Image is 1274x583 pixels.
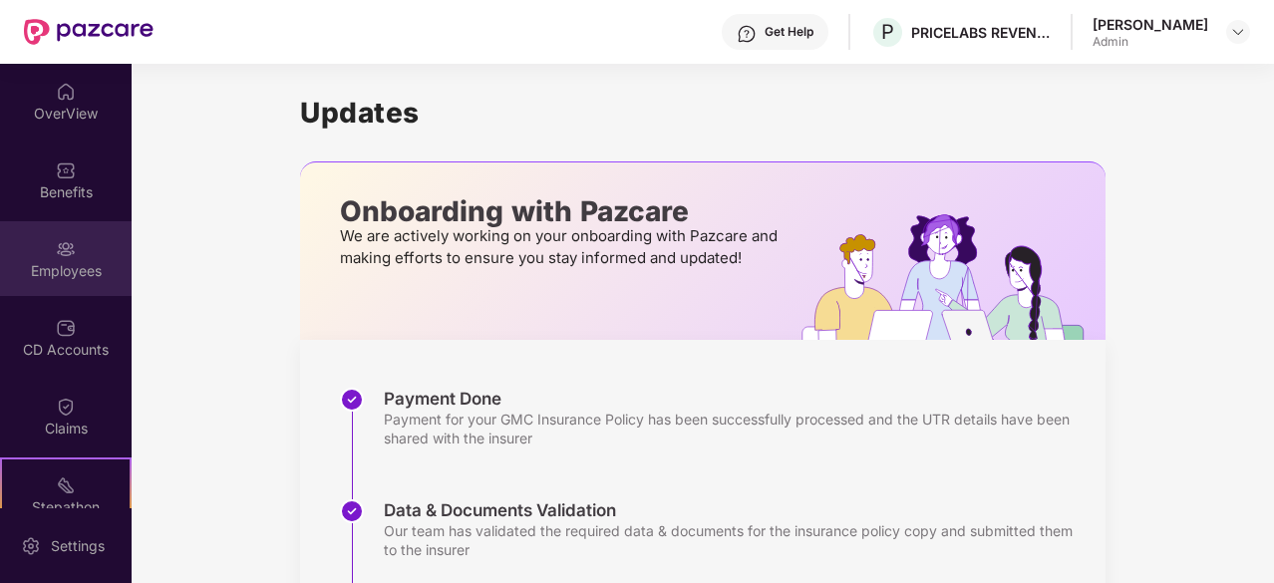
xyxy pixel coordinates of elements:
[56,475,76,495] img: svg+xml;base64,PHN2ZyB4bWxucz0iaHR0cDovL3d3dy53My5vcmcvMjAwMC9zdmciIHdpZHRoPSIyMSIgaGVpZ2h0PSIyMC...
[56,82,76,102] img: svg+xml;base64,PHN2ZyBpZD0iSG9tZSIgeG1sbnM9Imh0dHA6Ly93d3cudzMub3JnLzIwMDAvc3ZnIiB3aWR0aD0iMjAiIG...
[340,202,784,220] p: Onboarding with Pazcare
[384,499,1086,521] div: Data & Documents Validation
[765,24,813,40] div: Get Help
[24,19,154,45] img: New Pazcare Logo
[911,23,1051,42] div: PRICELABS REVENUE SOLUTIONS PRIVATE LIMITED
[881,20,894,44] span: P
[45,536,111,556] div: Settings
[56,397,76,417] img: svg+xml;base64,PHN2ZyBpZD0iQ2xhaW0iIHhtbG5zPSJodHRwOi8vd3d3LnczLm9yZy8yMDAwL3N2ZyIgd2lkdGg9IjIwIi...
[1093,34,1208,50] div: Admin
[340,388,364,412] img: svg+xml;base64,PHN2ZyBpZD0iU3RlcC1Eb25lLTMyeDMyIiB4bWxucz0iaHR0cDovL3d3dy53My5vcmcvMjAwMC9zdmciIH...
[340,499,364,523] img: svg+xml;base64,PHN2ZyBpZD0iU3RlcC1Eb25lLTMyeDMyIiB4bWxucz0iaHR0cDovL3d3dy53My5vcmcvMjAwMC9zdmciIH...
[384,410,1086,447] div: Payment for your GMC Insurance Policy has been successfully processed and the UTR details have be...
[384,388,1086,410] div: Payment Done
[56,160,76,180] img: svg+xml;base64,PHN2ZyBpZD0iQmVuZWZpdHMiIHhtbG5zPSJodHRwOi8vd3d3LnczLm9yZy8yMDAwL3N2ZyIgd2lkdGg9Ij...
[300,96,1106,130] h1: Updates
[2,497,130,517] div: Stepathon
[340,225,784,269] p: We are actively working on your onboarding with Pazcare and making efforts to ensure you stay inf...
[801,214,1106,340] img: hrOnboarding
[1230,24,1246,40] img: svg+xml;base64,PHN2ZyBpZD0iRHJvcGRvd24tMzJ4MzIiIHhtbG5zPSJodHRwOi8vd3d3LnczLm9yZy8yMDAwL3N2ZyIgd2...
[737,24,757,44] img: svg+xml;base64,PHN2ZyBpZD0iSGVscC0zMngzMiIgeG1sbnM9Imh0dHA6Ly93d3cudzMub3JnLzIwMDAvc3ZnIiB3aWR0aD...
[56,239,76,259] img: svg+xml;base64,PHN2ZyBpZD0iRW1wbG95ZWVzIiB4bWxucz0iaHR0cDovL3d3dy53My5vcmcvMjAwMC9zdmciIHdpZHRoPS...
[1093,15,1208,34] div: [PERSON_NAME]
[56,318,76,338] img: svg+xml;base64,PHN2ZyBpZD0iQ0RfQWNjb3VudHMiIGRhdGEtbmFtZT0iQ0QgQWNjb3VudHMiIHhtbG5zPSJodHRwOi8vd3...
[21,536,41,556] img: svg+xml;base64,PHN2ZyBpZD0iU2V0dGluZy0yMHgyMCIgeG1sbnM9Imh0dHA6Ly93d3cudzMub3JnLzIwMDAvc3ZnIiB3aW...
[384,521,1086,559] div: Our team has validated the required data & documents for the insurance policy copy and submitted ...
